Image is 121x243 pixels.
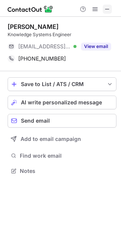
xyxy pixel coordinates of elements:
[18,55,66,62] span: [PHONE_NUMBER]
[21,118,50,124] span: Send email
[8,114,116,128] button: Send email
[8,166,116,176] button: Notes
[8,132,116,146] button: Add to email campaign
[18,43,71,50] span: [EMAIL_ADDRESS][DOMAIN_NAME]
[8,31,116,38] div: Knowledge Systems Engineer
[8,23,59,30] div: [PERSON_NAME]
[20,168,113,174] span: Notes
[8,150,116,161] button: Find work email
[21,81,103,87] div: Save to List / ATS / CRM
[21,136,81,142] span: Add to email campaign
[21,99,102,106] span: AI write personalized message
[8,96,116,109] button: AI write personalized message
[20,152,113,159] span: Find work email
[81,43,111,50] button: Reveal Button
[8,77,116,91] button: save-profile-one-click
[8,5,53,14] img: ContactOut v5.3.10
